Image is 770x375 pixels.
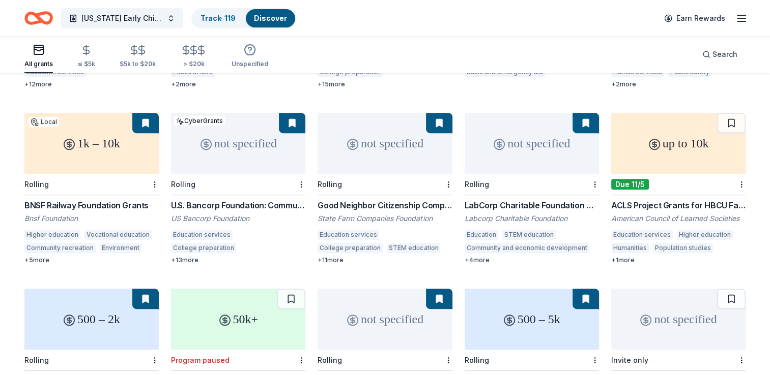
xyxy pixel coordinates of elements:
[171,199,305,211] div: U.S. Bancorp Foundation: Community Possible Grant Program
[61,8,183,28] button: [US_STATE] Early Childhood Education
[120,60,156,68] div: $5k to $20k
[611,289,746,350] div: not specified
[84,230,152,240] div: Vocational education
[77,40,95,73] button: ≤ $5k
[677,230,733,240] div: Higher education
[171,113,305,174] div: not specified
[171,256,305,264] div: + 13 more
[465,356,489,364] div: Rolling
[611,179,649,190] div: Due 11/5
[611,113,746,264] a: up to 10kDue 11/5ACLS Project Grants for HBCU FacultyAmerican Council of Learned SocietiesEducati...
[100,243,141,253] div: Environment
[465,230,498,240] div: Education
[191,8,296,28] button: Track· 119Discover
[24,356,49,364] div: Rolling
[611,356,648,364] div: Invite only
[171,80,305,88] div: + 2 more
[180,40,207,73] button: > $20k
[611,256,746,264] div: + 1 more
[171,230,233,240] div: Education services
[318,113,452,174] div: not specified
[465,213,599,224] div: Labcorp Charitable Foundation
[465,289,599,350] div: 500 – 5k
[465,256,599,264] div: + 4 more
[318,213,452,224] div: State Farm Companies Foundation
[232,40,268,73] button: Unspecified
[24,6,53,30] a: Home
[120,40,156,73] button: $5k to $20k
[318,243,383,253] div: College preparation
[694,44,746,65] button: Search
[611,80,746,88] div: + 2 more
[24,60,53,68] div: All grants
[24,40,53,73] button: All grants
[180,60,207,68] div: > $20k
[171,113,305,264] a: not specifiedCyberGrantsRollingU.S. Bancorp Foundation: Community Possible Grant ProgramUS Bancor...
[318,113,452,264] a: not specifiedRollingGood Neighbor Citizenship Company GrantsState Farm Companies FoundationEducat...
[77,60,95,68] div: ≤ $5k
[387,243,440,253] div: STEM education
[201,14,236,22] a: Track· 119
[318,256,452,264] div: + 11 more
[318,80,452,88] div: + 15 more
[24,230,80,240] div: Higher education
[653,243,713,253] div: Population studies
[24,80,159,88] div: + 12 more
[24,180,49,189] div: Rolling
[465,243,589,253] div: Community and economic development
[171,356,230,364] div: Program paused
[318,230,379,240] div: Education services
[171,289,305,350] div: 50k+
[658,9,731,27] a: Earn Rewards
[28,117,59,127] div: Local
[174,116,225,126] div: CyberGrants
[712,48,737,60] span: Search
[318,356,342,364] div: Rolling
[318,180,342,189] div: Rolling
[24,213,159,224] div: Bnsf Foundation
[24,199,159,211] div: BNSF Railway Foundation Grants
[24,113,159,174] div: 1k – 10k
[24,289,159,350] div: 500 – 2k
[24,113,159,264] a: 1k – 10kLocalRollingBNSF Railway Foundation GrantsBnsf FoundationHigher educationVocational educa...
[318,289,452,350] div: not specified
[465,180,489,189] div: Rolling
[254,14,287,22] a: Discover
[171,243,236,253] div: College preparation
[611,243,649,253] div: Humanities
[232,60,268,68] div: Unspecified
[465,113,599,174] div: not specified
[611,113,746,174] div: up to 10k
[171,180,195,189] div: Rolling
[465,199,599,211] div: LabCorp Charitable Foundation Grants
[318,199,452,211] div: Good Neighbor Citizenship Company Grants
[611,230,673,240] div: Education services
[24,256,159,264] div: + 5 more
[81,12,163,24] span: [US_STATE] Early Childhood Education
[24,243,96,253] div: Community recreation
[611,199,746,211] div: ACLS Project Grants for HBCU Faculty
[465,113,599,264] a: not specifiedRollingLabCorp Charitable Foundation GrantsLabcorp Charitable FoundationEducationSTE...
[611,213,746,224] div: American Council of Learned Societies
[171,213,305,224] div: US Bancorp Foundation
[502,230,556,240] div: STEM education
